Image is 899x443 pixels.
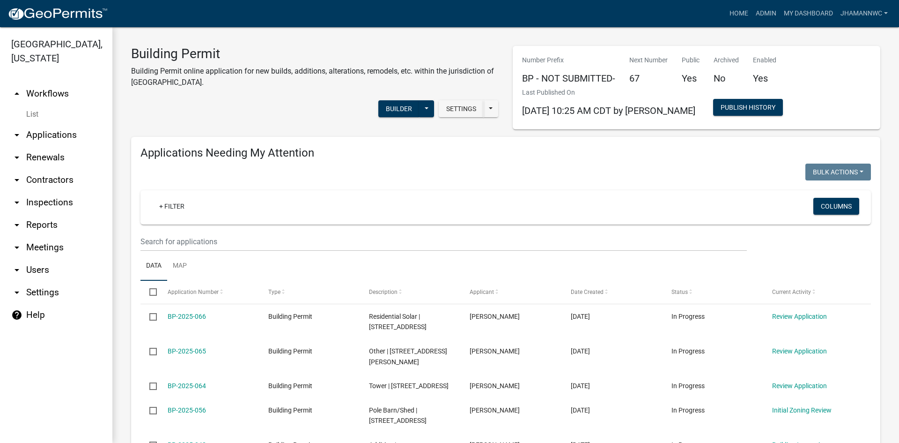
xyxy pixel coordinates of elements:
span: In Progress [671,382,705,390]
span: [DATE] 10:25 AM CDT by [PERSON_NAME] [522,105,695,116]
span: Ariel Stouder [470,382,520,390]
span: Applicant [470,289,494,295]
span: Date Created [571,289,604,295]
p: Number Prefix [522,55,615,65]
datatable-header-cell: Application Number [158,281,259,303]
button: Columns [813,198,859,215]
span: Building Permit [268,347,312,355]
datatable-header-cell: Type [259,281,360,303]
i: arrow_drop_down [11,197,22,208]
h5: BP - NOT SUBMITTED- [522,73,615,84]
h3: Building Permit [131,46,499,62]
datatable-header-cell: Applicant [461,281,561,303]
span: Building Permit [268,382,312,390]
h5: Yes [753,73,776,84]
span: Tower | 24935 87 ST [369,382,449,390]
a: Review Application [772,347,827,355]
span: In Progress [671,406,705,414]
a: + Filter [152,198,192,215]
span: 10/07/2025 [571,347,590,355]
p: Public [682,55,700,65]
i: arrow_drop_down [11,174,22,186]
h5: 67 [629,73,668,84]
a: JhamannWC [837,5,892,23]
h5: Yes [682,73,700,84]
span: Pole Barn/Shed | 11374 140 ST [369,406,427,425]
span: Current Activity [772,289,811,295]
span: Other | 15229 TRUMAN ST [369,347,447,366]
datatable-header-cell: Status [663,281,763,303]
button: Builder [378,100,420,117]
a: Review Application [772,313,827,320]
span: 09/10/2025 [571,406,590,414]
i: arrow_drop_up [11,88,22,99]
input: Search for applications [140,232,747,251]
i: help [11,309,22,321]
span: 10/06/2025 [571,382,590,390]
button: Publish History [713,99,783,116]
p: Last Published On [522,88,695,98]
i: arrow_drop_down [11,242,22,253]
datatable-header-cell: Select [140,281,158,303]
p: Archived [714,55,739,65]
span: Application Number [168,289,219,295]
a: Admin [752,5,780,23]
span: Building Permit [268,313,312,320]
i: arrow_drop_down [11,287,22,298]
span: In Progress [671,313,705,320]
a: Data [140,251,167,281]
span: Residential Solar | 9824 BLADENSBURG RD [369,313,427,331]
h4: Applications Needing My Attention [140,146,871,160]
a: My Dashboard [780,5,837,23]
span: 10/07/2025 [571,313,590,320]
p: Enabled [753,55,776,65]
wm-modal-confirm: Workflow Publish History [713,105,783,112]
i: arrow_drop_down [11,129,22,141]
i: arrow_drop_down [11,264,22,276]
a: Map [167,251,192,281]
a: BP-2025-065 [168,347,206,355]
span: In Progress [671,347,705,355]
i: arrow_drop_down [11,219,22,231]
i: arrow_drop_down [11,152,22,163]
h5: No [714,73,739,84]
a: Initial Zoning Review [772,406,832,414]
datatable-header-cell: Description [360,281,461,303]
span: Building Permit [268,406,312,414]
p: Next Number [629,55,668,65]
datatable-header-cell: Date Created [561,281,662,303]
span: Status [671,289,688,295]
span: Scot Bokhoven [470,406,520,414]
a: BP-2025-066 [168,313,206,320]
a: Home [726,5,752,23]
button: Settings [439,100,484,117]
span: Forrest Estrem [470,313,520,320]
p: Building Permit online application for new builds, additions, alterations, remodels, etc. within ... [131,66,499,88]
a: BP-2025-064 [168,382,206,390]
datatable-header-cell: Current Activity [763,281,864,303]
a: Review Application [772,382,827,390]
span: Type [268,289,280,295]
span: Description [369,289,398,295]
span: Walter Johnson [470,347,520,355]
button: Bulk Actions [805,164,871,180]
a: BP-2025-056 [168,406,206,414]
